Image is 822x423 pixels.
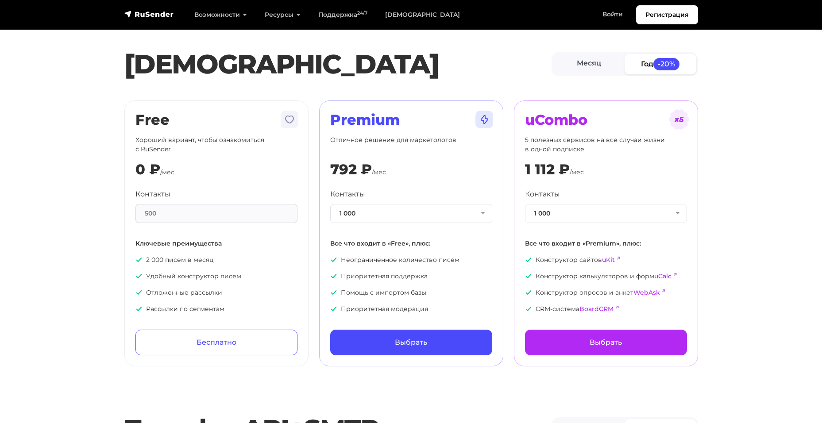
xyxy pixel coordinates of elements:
p: Приоритетная поддержка [330,272,492,281]
a: uKit [602,256,615,264]
label: Контакты [135,189,170,200]
img: tarif-free.svg [279,109,300,130]
label: Контакты [330,189,365,200]
img: icon-ok.svg [330,256,337,263]
p: Хороший вариант, чтобы ознакомиться с RuSender [135,135,297,154]
button: 1 000 [330,204,492,223]
p: Приоритетная модерация [330,304,492,314]
p: Отложенные рассылки [135,288,297,297]
img: icon-ok.svg [135,305,143,312]
h2: Premium [330,112,492,128]
a: Выбрать [330,330,492,355]
a: Год [625,54,696,74]
img: icon-ok.svg [135,256,143,263]
div: 1 112 ₽ [525,161,570,178]
button: 1 000 [525,204,687,223]
span: -20% [653,58,680,70]
a: Месяц [553,54,625,74]
p: 5 полезных сервисов на все случаи жизни в одной подписке [525,135,687,154]
img: tarif-ucombo.svg [668,109,690,130]
a: Поддержка24/7 [309,6,376,24]
span: /мес [160,168,174,176]
a: Войти [594,5,632,23]
h2: uCombo [525,112,687,128]
img: icon-ok.svg [525,273,532,280]
a: BoardCRM [579,305,614,313]
sup: 24/7 [357,10,367,16]
img: icon-ok.svg [330,273,337,280]
h2: Free [135,112,297,128]
p: 2 000 писем в месяц [135,255,297,265]
a: Выбрать [525,330,687,355]
img: icon-ok.svg [135,273,143,280]
p: CRM-система [525,304,687,314]
img: icon-ok.svg [525,289,532,296]
p: Неограниченное количество писем [330,255,492,265]
p: Отличное решение для маркетологов [330,135,492,154]
label: Контакты [525,189,560,200]
span: /мес [570,168,584,176]
a: uCalc [654,272,671,280]
img: icon-ok.svg [525,256,532,263]
span: /мес [372,168,386,176]
a: [DEMOGRAPHIC_DATA] [376,6,469,24]
a: Регистрация [636,5,698,24]
img: tarif-premium.svg [474,109,495,130]
div: 792 ₽ [330,161,372,178]
a: WebAsk [633,288,660,296]
p: Конструктор опросов и анкет [525,288,687,297]
p: Конструктор сайтов [525,255,687,265]
p: Удобный конструктор писем [135,272,297,281]
p: Все что входит в «Premium», плюс: [525,239,687,248]
h1: [DEMOGRAPHIC_DATA] [124,48,552,80]
img: icon-ok.svg [135,289,143,296]
div: 0 ₽ [135,161,160,178]
img: RuSender [124,10,174,19]
img: icon-ok.svg [330,305,337,312]
a: Ресурсы [256,6,309,24]
p: Конструктор калькуляторов и форм [525,272,687,281]
a: Возможности [185,6,256,24]
a: Бесплатно [135,330,297,355]
p: Все что входит в «Free», плюс: [330,239,492,248]
p: Помощь с импортом базы [330,288,492,297]
img: icon-ok.svg [330,289,337,296]
img: icon-ok.svg [525,305,532,312]
p: Рассылки по сегментам [135,304,297,314]
p: Ключевые преимущества [135,239,297,248]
